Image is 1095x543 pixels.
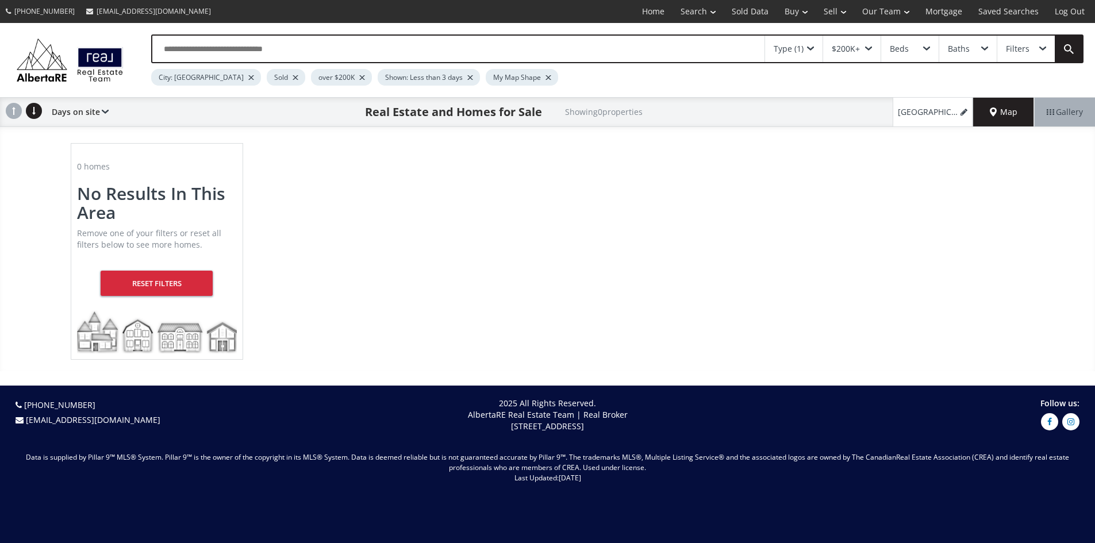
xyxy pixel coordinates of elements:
a: [PHONE_NUMBER] [24,399,95,410]
div: Days on site [46,98,109,126]
a: [GEOGRAPHIC_DATA], over $200K (2) [893,98,973,126]
span: Remove one of your filters or reset all filters below to see more homes. [77,228,221,250]
span: [EMAIL_ADDRESS][DOMAIN_NAME] [97,6,211,16]
span: Gallery [1047,106,1083,118]
span: [GEOGRAPHIC_DATA], over $200K (2) [898,106,958,118]
span: [DATE] [559,473,581,483]
div: Reset Filters [101,271,213,296]
p: Last Updated: [11,473,1084,483]
h2: Showing 0 properties [565,107,643,116]
h2: No Results In This Area [77,184,237,222]
div: $200K+ [832,45,860,53]
span: 0 homes [77,161,110,172]
div: Shown: Less than 3 days [378,69,480,86]
span: [PHONE_NUMBER] [14,6,75,16]
div: City: [GEOGRAPHIC_DATA] [151,69,261,86]
div: Beds [890,45,909,53]
a: [EMAIL_ADDRESS][DOMAIN_NAME] [26,414,160,425]
span: Real Estate Association (CREA) and identify real estate professionals who are members of CREA. Us... [449,452,1069,472]
div: Gallery [1034,98,1095,126]
div: Sold [267,69,305,86]
div: Baths [948,45,970,53]
span: Data is supplied by Pillar 9™ MLS® System. Pillar 9™ is the owner of the copyright in its MLS® Sy... [26,452,896,462]
div: My Map Shape [486,69,558,86]
span: Map [990,106,1017,118]
div: Map [973,98,1034,126]
a: 0 homesNo Results In This AreaRemove one of your filters or reset all filters below to see more h... [59,132,255,371]
p: 2025 All Rights Reserved. AlbertaRE Real Estate Team | Real Broker [283,398,812,432]
div: Type (1) [774,45,804,53]
div: Filters [1006,45,1029,53]
img: Logo [11,36,128,84]
div: over $200K [311,69,372,86]
h1: Real Estate and Homes for Sale [365,104,542,120]
span: [STREET_ADDRESS] [511,421,584,432]
span: Follow us: [1040,398,1079,409]
a: [EMAIL_ADDRESS][DOMAIN_NAME] [80,1,217,22]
